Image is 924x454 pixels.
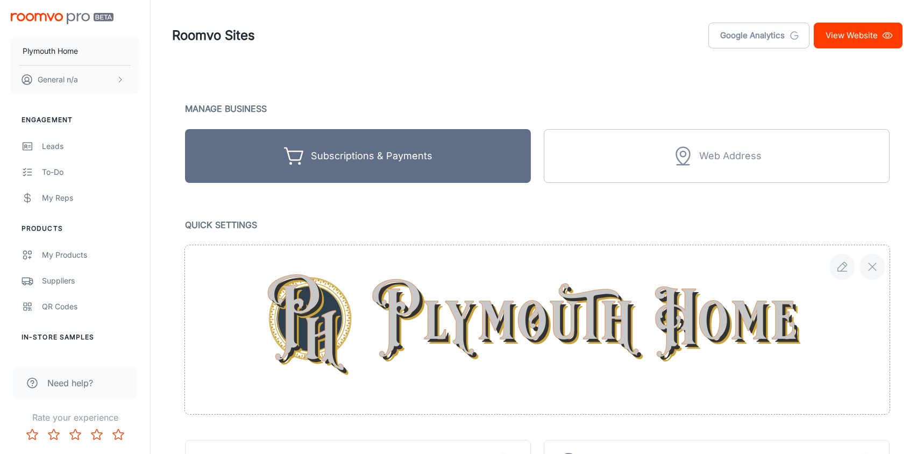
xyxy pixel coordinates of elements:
[172,26,255,45] h1: Roomvo Sites
[9,411,141,424] p: Rate your experience
[42,301,139,313] div: QR Codes
[42,166,139,178] div: To-do
[544,129,890,183] div: Unlock with subscription
[43,424,65,445] button: Rate 2 star
[699,148,762,165] div: Web Address
[185,101,890,116] p: Manage Business
[11,37,139,65] button: Plymouth Home
[185,129,531,183] button: Subscriptions & Payments
[185,217,890,232] p: Quick Settings
[42,249,139,261] div: My Products
[708,23,809,48] a: Google Analytics tracking code can be added using the Custom Code feature on this page
[814,23,902,48] a: View Website
[65,424,86,445] button: Rate 3 star
[47,377,93,389] span: Need help?
[38,74,78,86] p: General n/a
[11,66,139,94] button: General n/a
[86,424,108,445] button: Rate 4 star
[42,192,139,204] div: My Reps
[108,424,129,445] button: Rate 5 star
[11,13,113,24] img: Roomvo PRO Beta
[22,424,43,445] button: Rate 1 star
[42,140,139,152] div: Leads
[544,129,890,183] button: Web Address
[311,148,432,165] div: Subscriptions & Payments
[42,275,139,287] div: Suppliers
[23,45,78,57] p: Plymouth Home
[262,274,813,385] img: file preview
